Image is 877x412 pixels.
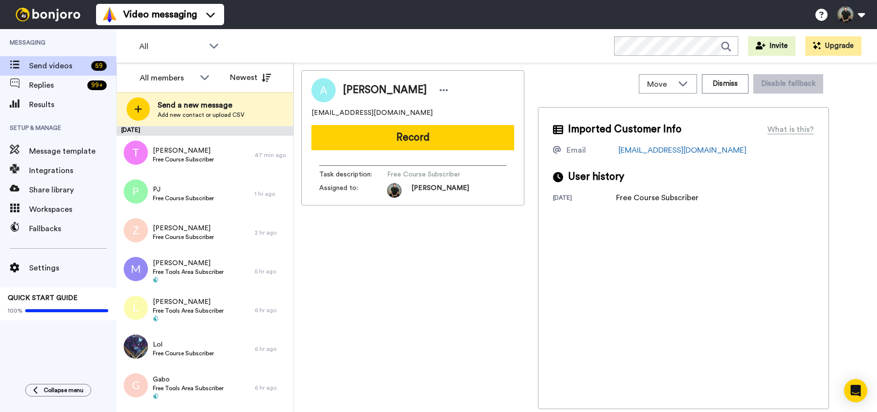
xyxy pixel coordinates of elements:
[124,141,148,165] img: t.png
[153,146,214,156] span: [PERSON_NAME]
[29,145,116,157] span: Message template
[124,334,148,359] img: c3f49475-e7cd-4495-bcb0-5786b363cde3.jpg
[158,99,244,111] span: Send a new message
[124,179,148,204] img: p.png
[805,36,861,56] button: Upgrade
[753,74,823,94] button: Disable fallback
[647,79,673,90] span: Move
[153,375,224,384] span: Gabo
[319,183,387,198] span: Assigned to:
[91,61,107,71] div: 59
[102,7,117,22] img: vm-color.svg
[153,223,214,233] span: [PERSON_NAME]
[618,146,747,154] a: [EMAIL_ADDRESS][DOMAIN_NAME]
[255,151,289,159] div: 47 min ago
[568,122,682,137] span: Imported Customer Info
[139,41,204,52] span: All
[29,262,116,274] span: Settings
[553,194,616,204] div: [DATE]
[153,268,224,276] span: Free Tools Area Subscriber
[311,108,433,118] span: [EMAIL_ADDRESS][DOMAIN_NAME]
[8,307,23,315] span: 100%
[29,60,87,72] span: Send videos
[311,125,514,150] button: Record
[255,190,289,198] div: 1 hr ago
[616,192,698,204] div: Free Course Subscriber
[223,68,278,87] button: Newest
[343,83,427,97] span: [PERSON_NAME]
[153,384,224,392] span: Free Tools Area Subscriber
[255,384,289,392] div: 6 hr ago
[29,165,116,176] span: Integrations
[116,126,293,136] div: [DATE]
[8,295,78,301] span: QUICK START GUIDE
[255,268,289,275] div: 5 hr ago
[153,233,214,241] span: Free Course Subscriber
[29,99,116,111] span: Results
[153,297,224,307] span: [PERSON_NAME]
[844,379,867,402] div: Open Intercom Messenger
[255,345,289,353] div: 6 hr ago
[25,384,91,396] button: Collapse menu
[158,111,244,119] span: Add new contact or upload CSV
[29,223,116,235] span: Fallbacks
[29,204,116,215] span: Workspaces
[124,218,148,242] img: z.png
[568,170,624,184] span: User history
[124,296,148,320] img: l.png
[153,194,214,202] span: Free Course Subscriber
[29,184,116,196] span: Share library
[567,144,586,156] div: Email
[702,74,748,94] button: Dismiss
[319,170,387,179] span: Task description :
[748,36,796,56] button: Invite
[153,307,224,315] span: Free Tools Area Subscriber
[255,306,289,314] div: 6 hr ago
[12,8,84,21] img: bj-logo-header-white.svg
[153,156,214,163] span: Free Course Subscriber
[767,124,814,135] div: What is this?
[44,386,83,394] span: Collapse menu
[387,170,479,179] span: Free Course Subscriber
[153,349,214,357] span: Free Course Subscriber
[411,183,469,198] span: [PERSON_NAME]
[311,78,336,102] img: Image of Arthur
[29,79,83,91] span: Replies
[153,340,214,349] span: Lol
[123,8,197,21] span: Video messaging
[255,229,289,237] div: 2 hr ago
[124,257,148,281] img: m.png
[153,258,224,268] span: [PERSON_NAME]
[87,80,107,90] div: 99 +
[387,183,402,198] img: dbb43e74-4438-4751-bed8-fc882dc9d16e-1616669848.jpg
[140,72,195,84] div: All members
[124,373,148,397] img: g.png
[153,185,214,194] span: PJ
